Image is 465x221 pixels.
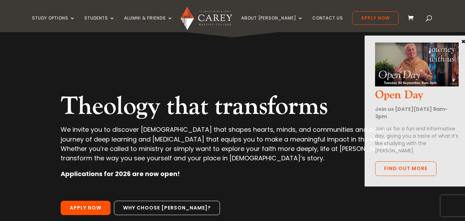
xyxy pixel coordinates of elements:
[181,7,232,30] img: Carey Baptist College
[375,81,459,89] a: Open Day Oct 2025
[375,106,448,120] strong: Join us [DATE][DATE] 9am-3pm
[375,89,459,105] h3: Open Day
[241,16,303,32] a: About [PERSON_NAME]
[375,43,459,86] img: Open Day Oct 2025
[61,201,110,215] a: Apply Now
[61,91,404,125] h2: Theology that transforms
[312,16,343,32] a: Contact Us
[375,125,459,154] p: Join us for a fun and informative day, giving you a taste of what it’s like studying with the [PE...
[32,16,75,32] a: Study Options
[375,161,436,176] a: Find out more
[84,16,115,32] a: Students
[124,16,173,32] a: Alumni & Friends
[352,12,399,25] a: Apply Now
[61,125,404,169] p: We invite you to discover [DEMOGRAPHIC_DATA] that shapes hearts, minds, and communities and begin...
[114,201,220,215] a: Why choose [PERSON_NAME]?
[61,169,180,178] strong: Applications for 2026 are now open!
